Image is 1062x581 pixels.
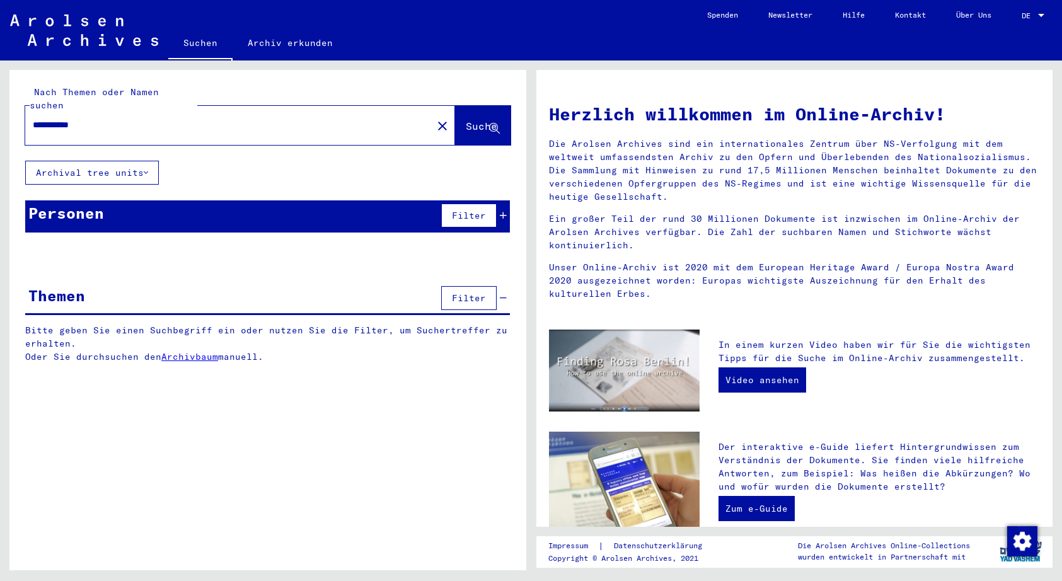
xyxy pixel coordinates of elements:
[452,210,486,221] span: Filter
[549,101,1041,127] h1: Herzlich willkommen im Online-Archiv!
[10,14,158,46] img: Arolsen_neg.svg
[549,330,700,411] img: video.jpg
[548,553,717,564] p: Copyright © Arolsen Archives, 2021
[549,261,1041,301] p: Unser Online-Archiv ist 2020 mit dem European Heritage Award / Europa Nostra Award 2020 ausgezeic...
[548,539,598,553] a: Impressum
[233,28,348,58] a: Archiv erkunden
[28,202,104,224] div: Personen
[466,120,497,132] span: Suche
[28,284,85,307] div: Themen
[798,540,970,551] p: Die Arolsen Archives Online-Collections
[25,161,159,185] button: Archival tree units
[798,551,970,563] p: wurden entwickelt in Partnerschaft mit
[455,106,511,145] button: Suche
[549,137,1041,204] p: Die Arolsen Archives sind ein internationales Zentrum über NS-Verfolgung mit dem weltweit umfasse...
[719,367,806,393] a: Video ansehen
[719,338,1040,365] p: In einem kurzen Video haben wir für Sie die wichtigsten Tipps für die Suche im Online-Archiv zusa...
[719,496,795,521] a: Zum e-Guide
[719,440,1040,493] p: Der interaktive e-Guide liefert Hintergrundwissen zum Verständnis der Dokumente. Sie finden viele...
[30,86,159,111] mat-label: Nach Themen oder Namen suchen
[161,351,218,362] a: Archivbaum
[997,536,1044,567] img: yv_logo.png
[1007,526,1037,556] img: Modifier le consentement
[452,292,486,304] span: Filter
[25,324,511,364] p: Bitte geben Sie einen Suchbegriff ein oder nutzen Sie die Filter, um Suchertreffer zu erhalten. O...
[168,28,233,60] a: Suchen
[430,113,455,138] button: Clear
[549,432,700,532] img: eguide.jpg
[441,286,497,310] button: Filter
[548,539,717,553] div: |
[549,212,1041,252] p: Ein großer Teil der rund 30 Millionen Dokumente ist inzwischen im Online-Archiv der Arolsen Archi...
[604,539,717,553] a: Datenschutzerklärung
[435,118,450,134] mat-icon: close
[1022,11,1036,20] span: DE
[441,204,497,227] button: Filter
